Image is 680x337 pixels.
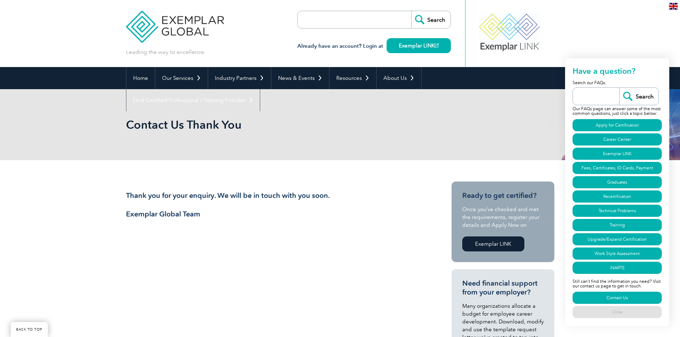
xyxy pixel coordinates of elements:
[462,205,544,229] p: Once you’ve checked and met the requirements, register your details and Apply Now on
[573,306,662,318] a: Close
[462,236,524,251] a: Exemplar LINK
[126,89,260,111] a: Find Certified Professional / Training Provider
[271,67,329,89] a: News & Events
[573,190,662,203] a: Recertification
[126,118,400,132] h1: Contact Us Thank You
[573,176,662,188] a: Graduates
[462,279,544,297] h3: Need financial support from your employer?
[297,42,451,51] h3: Already have an account? Login at
[573,148,662,160] a: Exemplar LINK
[208,67,271,89] a: Industry Partners
[619,88,659,105] input: Search
[573,66,662,79] h2: Have a question?
[573,262,662,274] a: iNARTE
[126,191,426,200] h3: Thank you for your enquiry. We will be in touch with you soon.
[126,48,204,56] p: Leading the way to excellence
[573,219,662,231] a: Training
[669,3,678,10] img: en
[573,292,662,304] a: Contact Us
[573,79,662,87] p: Search our FAQs:
[573,233,662,245] a: Upgrade/Expand Certification
[435,44,439,47] img: open_square.png
[573,247,662,260] a: Work Style Assessment
[462,191,544,200] h3: Ready to get certified?
[126,210,426,219] h3: Exemplar Global Team
[155,67,208,89] a: Our Services
[573,275,662,291] p: Still can't find the information you need? Visit our contact us page to get in touch.
[11,322,48,337] a: BACK TO TOP
[126,67,155,89] a: Home
[387,38,451,53] a: Exemplar LINK
[573,205,662,217] a: Technical Problems
[377,67,421,89] a: About Us
[573,133,662,145] a: Career Center
[573,105,662,118] p: Our FAQs page can answer some of the most common questions, just click a topic below:
[573,162,662,174] a: Fees, Certificates, ID Cards, Payment
[329,67,376,89] a: Resources
[411,11,450,28] input: Search
[573,119,662,131] a: Apply for Certification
